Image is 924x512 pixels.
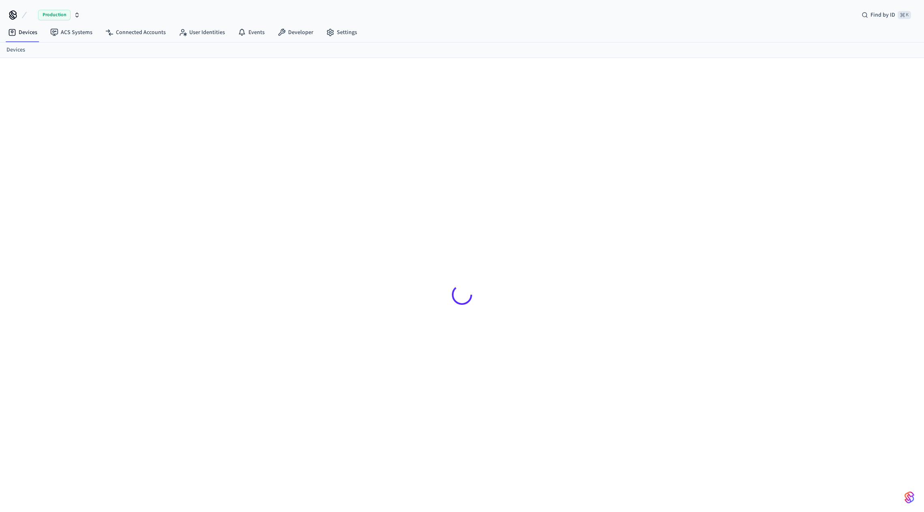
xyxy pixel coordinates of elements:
a: Events [231,25,271,40]
img: SeamLogoGradient.69752ec5.svg [905,491,914,504]
span: ⌘ K [898,11,911,19]
a: Settings [320,25,364,40]
a: Devices [6,46,25,54]
a: Connected Accounts [99,25,172,40]
a: Developer [271,25,320,40]
div: Find by ID⌘ K [855,8,918,22]
a: User Identities [172,25,231,40]
a: Devices [2,25,44,40]
span: Production [38,10,71,20]
span: Find by ID [871,11,895,19]
a: ACS Systems [44,25,99,40]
